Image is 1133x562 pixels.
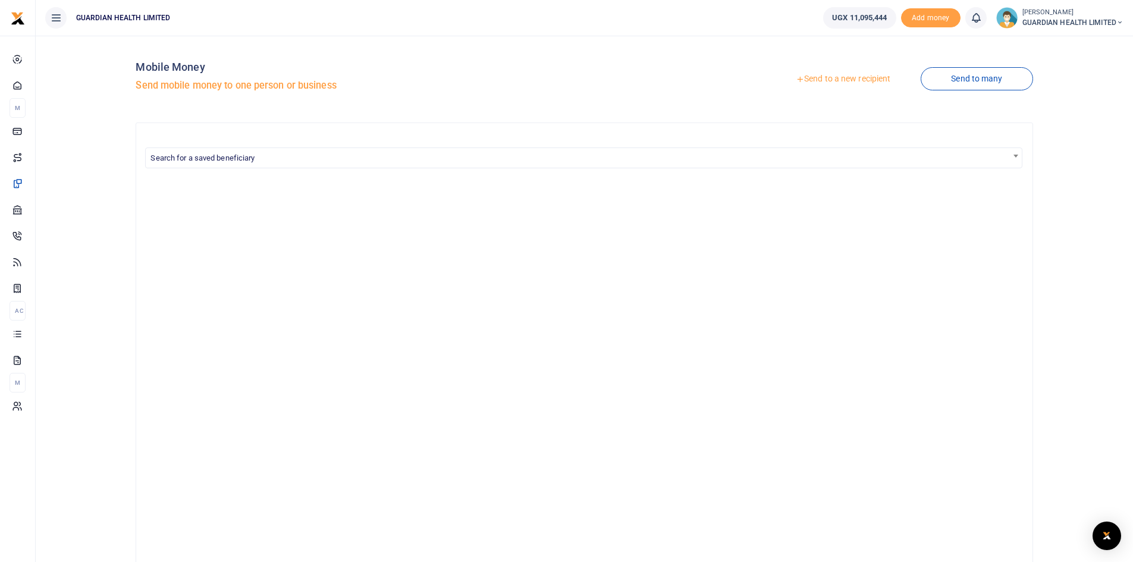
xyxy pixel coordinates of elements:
[818,7,900,29] li: Wallet ballance
[150,153,255,162] span: Search for a saved beneficiary
[146,148,1021,167] span: Search for a saved beneficiary
[10,98,26,118] li: M
[136,61,579,74] h4: Mobile Money
[832,12,887,24] span: UGX 11,095,444
[71,12,175,23] span: GUARDIAN HEALTH LIMITED
[901,12,961,21] a: Add money
[11,13,25,22] a: logo-small logo-large logo-large
[11,11,25,26] img: logo-small
[145,147,1022,168] span: Search for a saved beneficiary
[1093,522,1121,550] div: Open Intercom Messenger
[10,301,26,321] li: Ac
[10,373,26,393] li: M
[921,67,1032,90] a: Send to many
[1022,8,1123,18] small: [PERSON_NAME]
[996,7,1018,29] img: profile-user
[765,68,921,90] a: Send to a new recipient
[1022,17,1123,28] span: GUARDIAN HEALTH LIMITED
[996,7,1123,29] a: profile-user [PERSON_NAME] GUARDIAN HEALTH LIMITED
[823,7,896,29] a: UGX 11,095,444
[136,80,579,92] h5: Send mobile money to one person or business
[901,8,961,28] span: Add money
[901,8,961,28] li: Toup your wallet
